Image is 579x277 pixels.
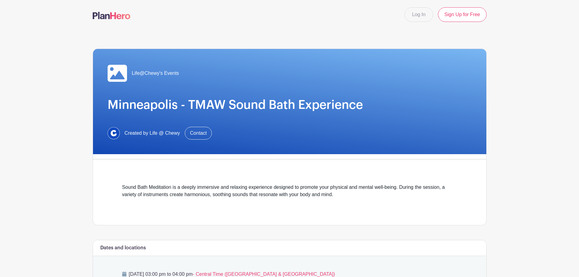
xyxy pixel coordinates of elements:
[132,70,179,77] span: Life@Chewy's Events
[108,98,472,112] h1: Minneapolis - TMAW Sound Bath Experience
[405,7,433,22] a: Log In
[438,7,486,22] a: Sign Up for Free
[100,245,146,251] h6: Dates and locations
[108,127,120,139] img: 1629734264472.jfif
[185,127,212,140] a: Contact
[93,12,130,19] img: logo-507f7623f17ff9eddc593b1ce0a138ce2505c220e1c5a4e2b4648c50719b7d32.svg
[122,184,457,206] div: Sound Bath Meditation is a deeply immersive and relaxing experience designed to promote your phys...
[193,272,335,277] span: - Central Time ([GEOGRAPHIC_DATA] & [GEOGRAPHIC_DATA])
[125,130,180,137] span: Created by Life @ Chewy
